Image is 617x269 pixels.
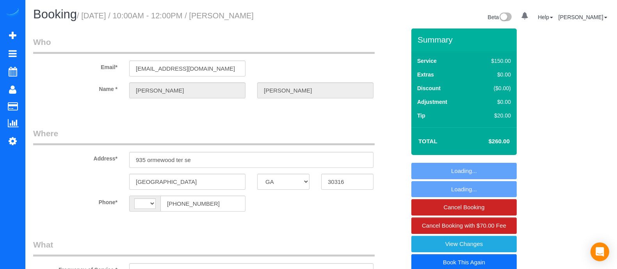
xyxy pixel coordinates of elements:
[418,35,513,44] h3: Summary
[257,82,373,98] input: Last Name*
[27,82,123,93] label: Name *
[27,152,123,162] label: Address*
[129,61,245,77] input: Email*
[417,57,437,65] label: Service
[77,11,254,20] small: / [DATE] / 10:00AM - 12:00PM / [PERSON_NAME]
[33,7,77,21] span: Booking
[475,112,511,119] div: $20.00
[558,14,607,20] a: [PERSON_NAME]
[27,196,123,206] label: Phone*
[417,71,434,78] label: Extras
[538,14,553,20] a: Help
[33,128,375,145] legend: Where
[475,84,511,92] div: ($0.00)
[465,138,510,145] h4: $260.00
[417,98,447,106] label: Adjustment
[488,14,512,20] a: Beta
[33,36,375,54] legend: Who
[5,8,20,19] img: Automaid Logo
[417,112,425,119] label: Tip
[33,239,375,257] legend: What
[475,98,511,106] div: $0.00
[27,61,123,71] label: Email*
[129,174,245,190] input: City*
[590,242,609,261] div: Open Intercom Messenger
[475,71,511,78] div: $0.00
[411,236,517,252] a: View Changes
[418,138,437,144] strong: Total
[422,222,506,229] span: Cancel Booking with $70.00 Fee
[321,174,373,190] input: Zip Code*
[499,12,512,23] img: New interface
[129,82,245,98] input: First Name*
[417,84,441,92] label: Discount
[411,217,517,234] a: Cancel Booking with $70.00 Fee
[475,57,511,65] div: $150.00
[411,199,517,216] a: Cancel Booking
[160,196,245,212] input: Phone*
